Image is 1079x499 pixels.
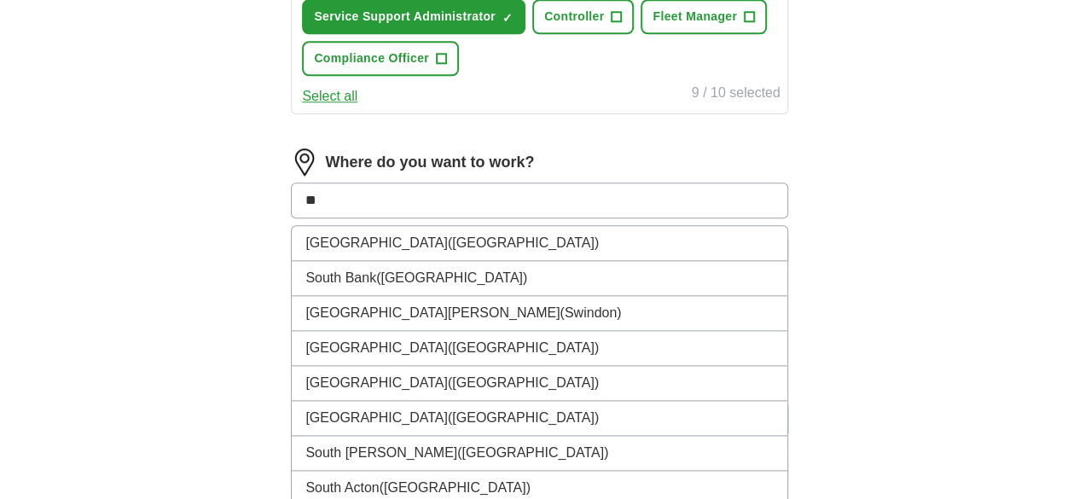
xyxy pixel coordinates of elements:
[448,235,599,250] span: ([GEOGRAPHIC_DATA])
[544,8,604,26] span: Controller
[448,410,599,425] span: ([GEOGRAPHIC_DATA])
[302,86,357,107] button: Select all
[292,226,786,261] li: [GEOGRAPHIC_DATA]
[376,270,527,285] span: ([GEOGRAPHIC_DATA])
[292,261,786,296] li: South Bank
[457,445,608,460] span: ([GEOGRAPHIC_DATA])
[292,296,786,331] li: [GEOGRAPHIC_DATA][PERSON_NAME]
[692,83,780,107] div: 9 / 10 selected
[292,401,786,436] li: [GEOGRAPHIC_DATA]
[448,375,599,390] span: ([GEOGRAPHIC_DATA])
[448,340,599,355] span: ([GEOGRAPHIC_DATA])
[502,11,513,25] span: ✓
[380,480,531,495] span: ([GEOGRAPHIC_DATA])
[302,41,459,76] button: Compliance Officer
[292,436,786,471] li: South [PERSON_NAME]
[560,305,621,320] span: (Swindon)
[292,331,786,366] li: [GEOGRAPHIC_DATA]
[314,49,429,67] span: Compliance Officer
[291,148,318,176] img: location.png
[314,8,496,26] span: Service Support Administrator
[292,366,786,401] li: [GEOGRAPHIC_DATA]
[325,151,534,174] label: Where do you want to work?
[653,8,737,26] span: Fleet Manager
